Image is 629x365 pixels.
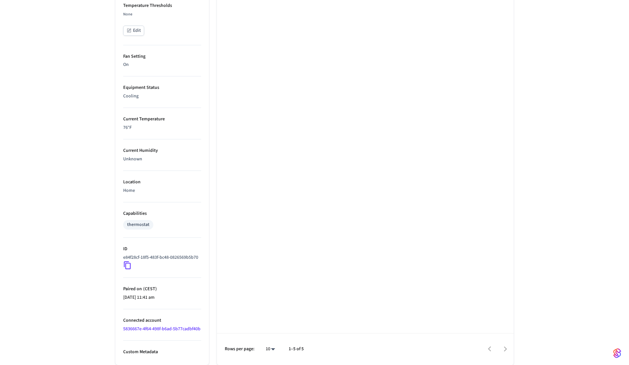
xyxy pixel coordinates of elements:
span: None [123,11,132,17]
p: 1–5 of 5 [289,346,304,353]
button: Edit [123,26,144,36]
p: Custom Metadata [123,349,201,355]
p: Capabilities [123,210,201,217]
p: [DATE] 11:41 am [123,294,201,301]
img: SeamLogoGradient.69752ec5.svg [613,348,621,358]
p: Paired on [123,286,201,293]
span: ( CEST ) [142,286,157,292]
p: ID [123,246,201,253]
p: Fan Setting [123,53,201,60]
p: e84f28cf-18f5-483f-bc48-0826569b5b70 [123,254,198,261]
p: Unknown [123,156,201,163]
p: On [123,61,201,68]
div: thermostat [127,221,149,228]
p: Connected account [123,317,201,324]
p: Temperature Thresholds [123,2,201,9]
p: Home [123,187,201,194]
p: Location [123,179,201,186]
p: Rows per page: [225,346,255,353]
p: Cooling [123,93,201,100]
p: Equipment Status [123,84,201,91]
p: Current Humidity [123,147,201,154]
a: 5836667e-4f64-498f-b6ad-5b77cadbf40b [123,326,200,332]
p: Current Temperature [123,116,201,123]
div: 10 [262,344,278,354]
p: 76 °F [123,124,201,131]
